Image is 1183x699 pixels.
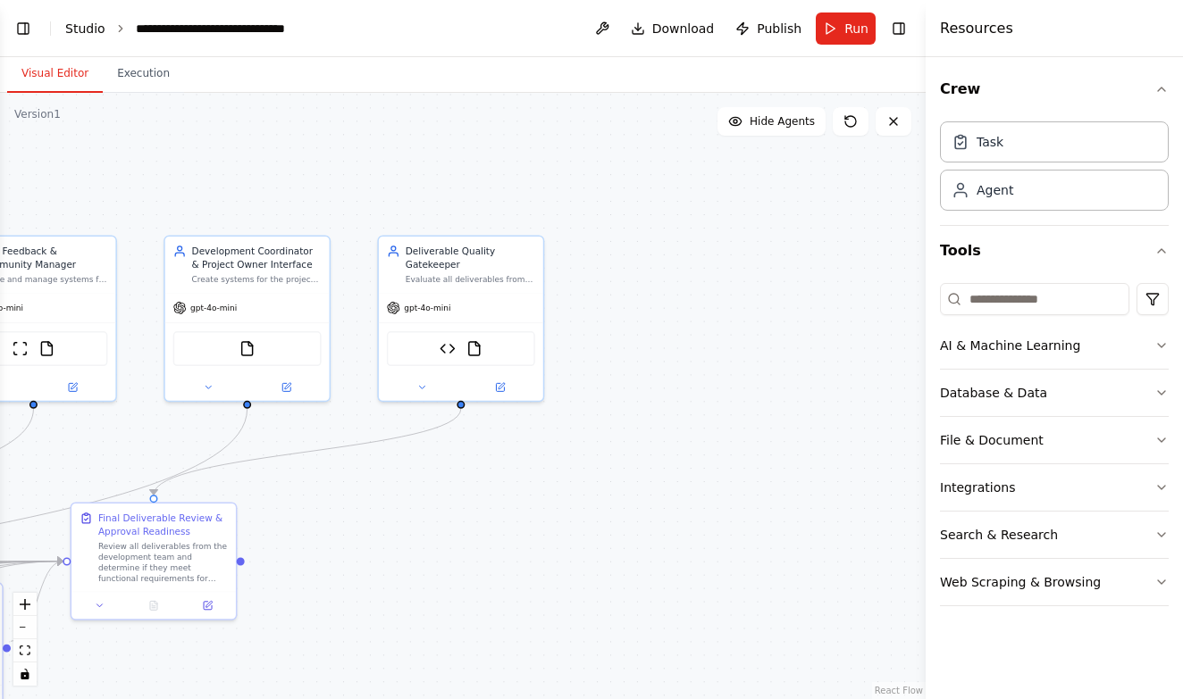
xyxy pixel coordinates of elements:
div: Task [977,133,1003,151]
span: Run [844,20,868,37]
button: Database & Data [940,370,1169,416]
button: Tools [940,226,1169,276]
div: Create systems for the project owner to provide feedback, approve changes, set priorities, and gu... [192,274,322,285]
button: zoom in [13,593,37,616]
a: Studio [65,21,105,36]
button: Open in side panel [248,379,323,395]
button: Download [624,12,722,45]
button: fit view [13,639,37,662]
span: gpt-4o-mini [190,303,237,313]
button: Show left sidebar [11,16,36,41]
button: zoom out [13,616,37,639]
button: File & Document [940,417,1169,463]
button: Open in side panel [35,379,110,395]
button: toggle interactivity [13,662,37,686]
nav: breadcrumb [65,20,337,37]
button: AI & Machine Learning [940,322,1169,369]
button: Crew [940,64,1169,114]
div: Final Deliverable Review & Approval ReadinessReview all deliverables from the development team an... [71,502,238,620]
div: Tools [940,276,1169,620]
div: Deliverable Quality Gatekeeper [406,245,535,271]
div: Deliverable Quality GatekeeperEvaluate all deliverables from other agents to determine if they me... [377,235,544,402]
button: Integrations [940,464,1169,511]
div: Crew [940,114,1169,225]
div: Final Deliverable Review & Approval Readiness [98,512,228,538]
h4: Resources [940,18,1013,39]
g: Edge from 09a6818f-5dc3-4e05-876f-35bac990e098 to ad929349-a4d9-445e-bc4e-ff806cef46dd [11,554,63,648]
img: Apple Documentation Researcher [440,341,456,357]
div: Development Coordinator & Project Owner InterfaceCreate systems for the project owner to provide ... [164,235,331,402]
button: Execution [103,55,184,93]
button: No output available [125,597,181,613]
button: Visual Editor [7,55,103,93]
div: Development Coordinator & Project Owner Interface [192,245,322,271]
img: FileReadTool [38,341,55,357]
span: Download [652,20,715,37]
span: Hide Agents [750,114,815,129]
span: Publish [757,20,801,37]
img: FileReadTool [239,341,256,357]
a: React Flow attribution [875,686,923,695]
button: Open in side panel [462,379,537,395]
button: Search & Research [940,512,1169,558]
img: ScrapeWebsiteTool [13,341,29,357]
button: Web Scraping & Browsing [940,559,1169,605]
div: Version 1 [14,107,61,121]
div: Evaluate all deliverables from other agents to determine if they meet functional requirements and... [406,274,535,285]
span: gpt-4o-mini [404,303,450,313]
div: Agent [977,181,1013,199]
g: Edge from eb72713d-ed19-4500-8245-be667bbf7b51 to ad929349-a4d9-445e-bc4e-ff806cef46dd [147,409,468,495]
button: Hide Agents [717,107,826,136]
button: Publish [728,12,809,45]
div: Review all deliverables from the development team and determine if they meet functional requireme... [98,541,228,584]
img: FileReadTool [466,341,482,357]
button: Hide right sidebar [886,16,911,41]
div: React Flow controls [13,593,37,686]
button: Run [816,12,876,45]
button: Open in side panel [185,597,231,613]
